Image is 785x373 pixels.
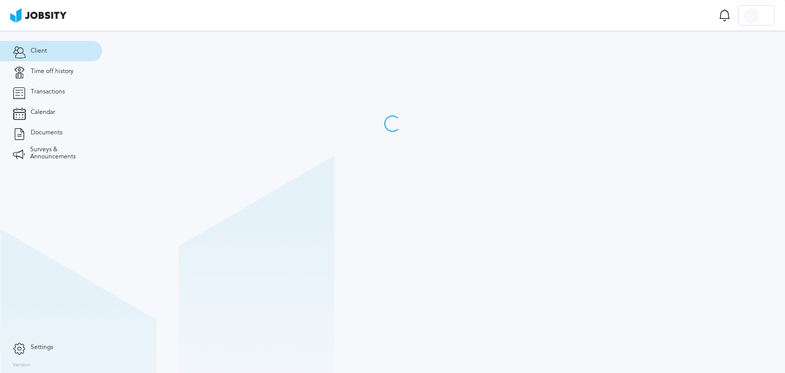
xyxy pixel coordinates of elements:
[10,8,66,22] img: ab4bad089aa723f57921c736e9817d99.png
[31,48,47,55] span: Client
[31,344,53,351] span: Settings
[31,88,65,96] span: Transactions
[31,129,62,136] span: Documents
[31,109,55,116] span: Calendar
[30,146,89,160] span: Surveys & Announcements
[31,68,74,75] span: Time off history
[13,362,32,368] label: Version:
